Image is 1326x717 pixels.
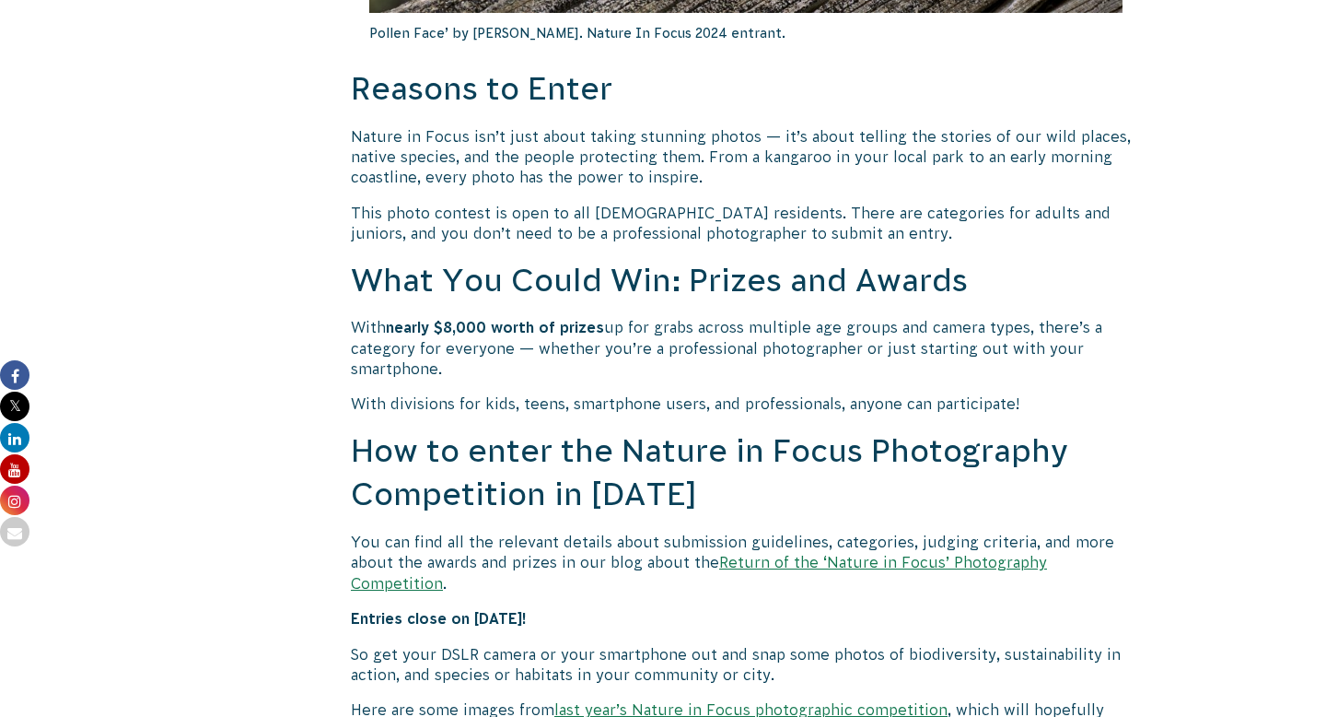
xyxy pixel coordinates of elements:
[351,610,527,627] strong: Entries close on [DATE]!
[386,319,604,335] strong: nearly $8,000 worth of prizes
[369,13,1122,53] p: Pollen Face’ by [PERSON_NAME]. Nature In Focus 2024 entrant.
[351,259,1141,303] h2: What You Could Win: Prizes and Awards
[351,554,1047,591] a: Return of the ‘Nature in Focus’ Photography Competition
[351,126,1141,188] p: Nature in Focus isn’t just about taking stunning photos — it’s about telling the stories of our w...
[351,394,1141,414] p: With divisions for kids, teens, smartphone users, and professionals, anyone can participate!
[351,644,1141,686] p: So get your DSLR camera or your smartphone out and snap some photos of biodiversity, sustainabili...
[351,203,1141,244] p: This photo contest is open to all [DEMOGRAPHIC_DATA] residents. There are categories for adults a...
[351,67,1141,112] h2: Reasons to Enter
[351,317,1141,379] p: With up for grabs across multiple age groups and camera types, there’s a category for everyone — ...
[351,532,1141,594] p: You can find all the relevant details about submission guidelines, categories, judging criteria, ...
[351,429,1141,517] h2: How to enter the Nature in Focus Photography Competition in [DATE]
